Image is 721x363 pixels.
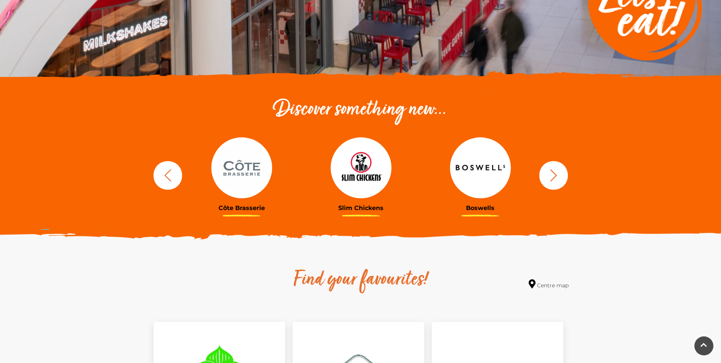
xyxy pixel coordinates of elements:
h2: Find your favourites! [222,268,499,292]
a: Boswells [426,137,534,212]
a: Slim Chickens [307,137,415,212]
h3: Côte Brasserie [188,204,296,212]
a: Côte Brasserie [188,137,296,212]
h2: Discover something new... [150,98,572,122]
h3: Boswells [426,204,534,212]
h3: Slim Chickens [307,204,415,212]
a: Centre map [529,279,569,290]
